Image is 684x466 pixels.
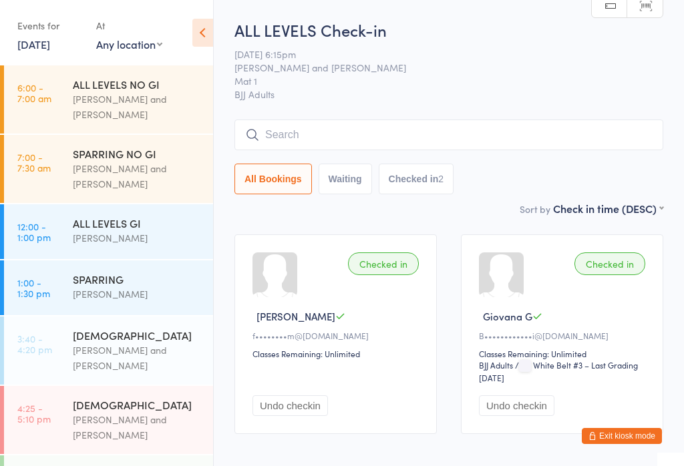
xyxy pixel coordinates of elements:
[4,135,213,203] a: 7:00 -7:30 amSPARRING NO GI[PERSON_NAME] and [PERSON_NAME]
[483,309,532,323] span: Giovana G
[17,403,51,424] time: 4:25 - 5:10 pm
[96,15,162,37] div: At
[574,252,645,275] div: Checked in
[479,395,554,416] button: Undo checkin
[73,328,202,342] div: [DEMOGRAPHIC_DATA]
[234,74,643,87] span: Mat 1
[256,309,335,323] span: [PERSON_NAME]
[96,37,162,51] div: Any location
[73,216,202,230] div: ALL LEVELS GI
[582,428,662,444] button: Exit kiosk mode
[17,15,83,37] div: Events for
[17,333,52,355] time: 3:40 - 4:20 pm
[348,252,419,275] div: Checked in
[479,348,649,359] div: Classes Remaining: Unlimited
[73,91,202,122] div: [PERSON_NAME] and [PERSON_NAME]
[4,260,213,315] a: 1:00 -1:30 pmSPARRING[PERSON_NAME]
[73,342,202,373] div: [PERSON_NAME] and [PERSON_NAME]
[234,164,312,194] button: All Bookings
[520,202,550,216] label: Sort by
[4,65,213,134] a: 6:00 -7:00 amALL LEVELS NO GI[PERSON_NAME] and [PERSON_NAME]
[234,120,663,150] input: Search
[319,164,372,194] button: Waiting
[234,61,643,74] span: [PERSON_NAME] and [PERSON_NAME]
[252,395,328,416] button: Undo checkin
[73,397,202,412] div: [DEMOGRAPHIC_DATA]
[4,386,213,454] a: 4:25 -5:10 pm[DEMOGRAPHIC_DATA][PERSON_NAME] and [PERSON_NAME]
[252,330,423,341] div: f••••••••m@[DOMAIN_NAME]
[479,359,638,383] span: / White Belt #3 – Last Grading [DATE]
[252,348,423,359] div: Classes Remaining: Unlimited
[17,82,51,103] time: 6:00 - 7:00 am
[73,161,202,192] div: [PERSON_NAME] and [PERSON_NAME]
[73,286,202,302] div: [PERSON_NAME]
[73,412,202,443] div: [PERSON_NAME] and [PERSON_NAME]
[479,330,649,341] div: B••••••••••••i@[DOMAIN_NAME]
[73,146,202,161] div: SPARRING NO GI
[73,272,202,286] div: SPARRING
[17,37,50,51] a: [DATE]
[17,152,51,173] time: 7:00 - 7:30 am
[17,277,50,298] time: 1:00 - 1:30 pm
[73,230,202,246] div: [PERSON_NAME]
[234,87,663,101] span: BJJ Adults
[4,204,213,259] a: 12:00 -1:00 pmALL LEVELS GI[PERSON_NAME]
[234,19,663,41] h2: ALL LEVELS Check-in
[479,359,513,371] div: BJJ Adults
[17,221,51,242] time: 12:00 - 1:00 pm
[379,164,454,194] button: Checked in2
[234,47,643,61] span: [DATE] 6:15pm
[73,77,202,91] div: ALL LEVELS NO GI
[438,174,444,184] div: 2
[553,201,663,216] div: Check in time (DESC)
[4,316,213,385] a: 3:40 -4:20 pm[DEMOGRAPHIC_DATA][PERSON_NAME] and [PERSON_NAME]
